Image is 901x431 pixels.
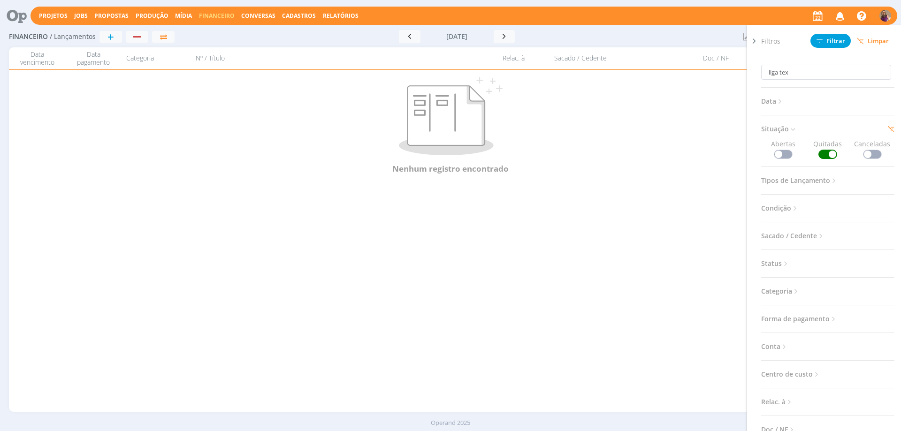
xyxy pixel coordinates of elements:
a: Mídia [175,12,192,20]
div: Sacado / Cedente [550,50,667,67]
a: Produção [136,12,168,20]
span: Tipos de Lançamento [761,174,838,187]
span: Data [761,95,784,107]
button: Relatórios [320,12,361,20]
img: Nenhum registro encontrado [399,77,503,155]
span: Financeiro [9,33,48,41]
a: Relatórios [323,12,359,20]
span: Sacado / Cedente [761,230,825,242]
button: + [99,31,122,43]
div: Categoria [122,50,192,67]
button: A [879,8,892,24]
button: Filtrar [810,34,851,48]
a: Conversas [241,12,275,20]
button: Conversas [238,12,278,20]
span: Financeiro [199,12,235,20]
button: Projetos [36,12,70,20]
button: Cadastros [279,12,319,20]
span: Relac. à [761,396,794,408]
button: Limpar [851,34,895,48]
button: Mídia [172,12,195,20]
div: Nenhum registro encontrado [29,163,872,175]
span: / Lançamentos [50,33,96,41]
img: A [879,10,891,22]
span: Limpar [857,38,889,45]
button: [DATE] [420,30,494,43]
span: Abertas [761,139,805,159]
span: Condição [761,202,799,214]
div: Doc / NF [667,50,765,67]
div: Relac. à [498,50,550,67]
button: Produção [133,12,171,20]
span: Forma de pagamento [761,313,838,325]
span: Conta [761,340,788,353]
span: Status [761,257,790,270]
span: [DATE] [446,32,467,41]
button: Propostas [92,12,131,20]
span: + [107,31,114,42]
span: Nº / Título [196,54,225,62]
div: Data vencimento [9,50,65,67]
button: Financeiro [196,12,237,20]
a: Projetos [39,12,68,20]
button: Jobs [71,12,91,20]
a: Jobs [74,12,88,20]
input: Busca [761,65,891,80]
span: Centro de custo [761,368,821,380]
span: Cadastros [282,12,316,20]
span: Filtros [761,36,780,46]
div: Data pagamento [65,50,122,67]
span: Quitadas [806,139,850,159]
span: Situação [761,123,797,135]
a: Propostas [94,12,129,20]
span: Filtrar [817,38,845,44]
span: Categoria [761,285,800,297]
span: Canceladas [850,139,894,159]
